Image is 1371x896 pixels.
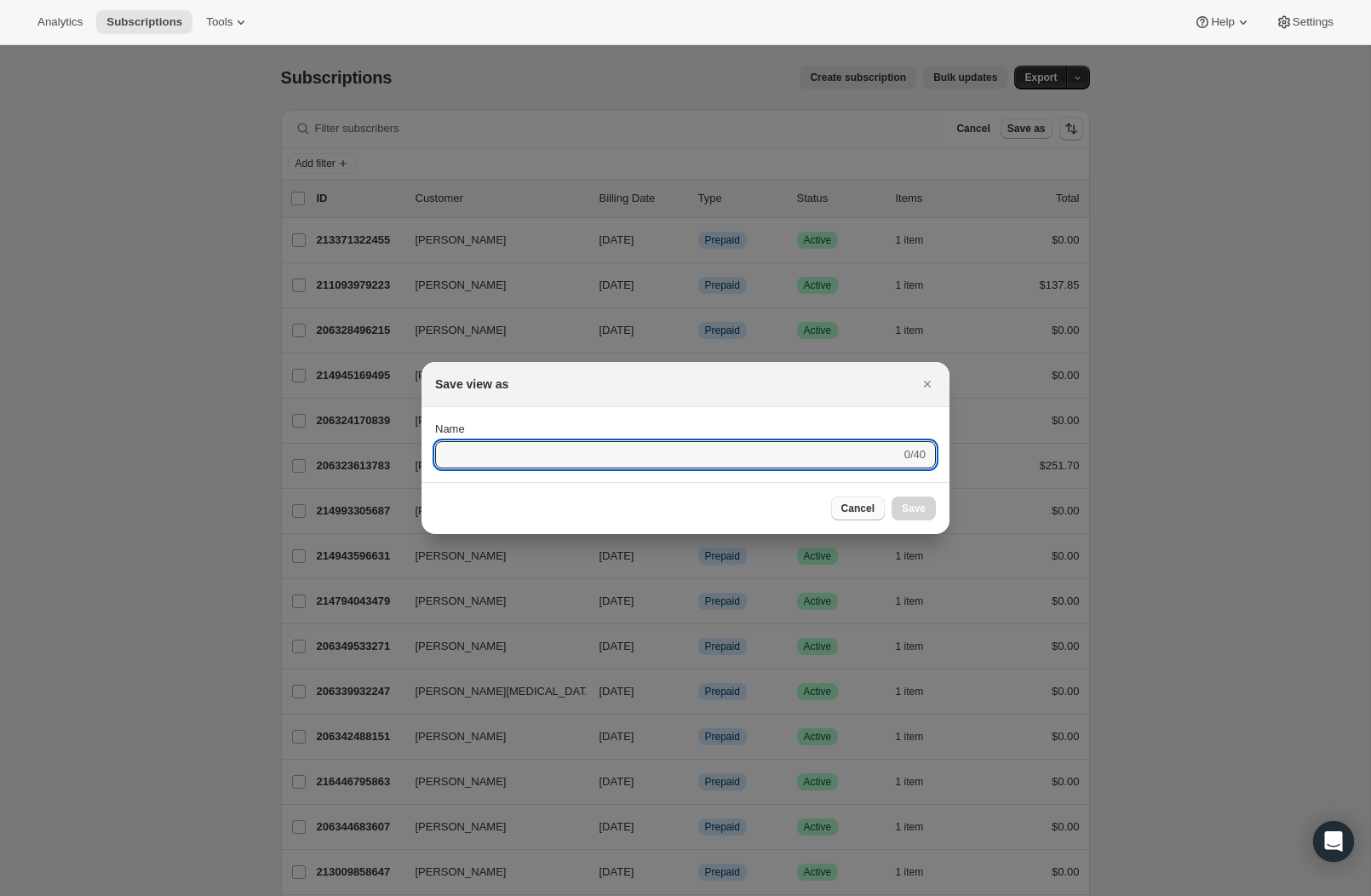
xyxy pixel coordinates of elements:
button: Tools [196,10,260,34]
span: Help [1211,15,1234,29]
button: Subscriptions [96,10,192,34]
span: Tools [206,15,232,29]
span: Name [435,422,465,435]
h2: Save view as [435,376,508,393]
button: Settings [1265,10,1344,34]
span: Cancel [841,502,875,515]
span: Subscriptions [106,15,182,29]
button: Close [915,372,939,396]
button: Help [1184,10,1261,34]
button: Cancel [831,497,885,520]
div: Open Intercom Messenger [1313,821,1354,862]
button: Analytics [27,10,93,34]
span: Settings [1293,15,1334,29]
span: Analytics [37,15,83,29]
